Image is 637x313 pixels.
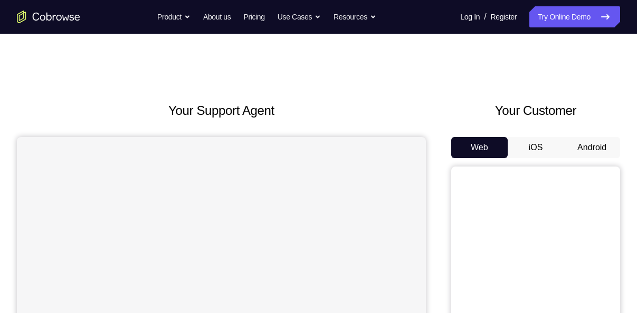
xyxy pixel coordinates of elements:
a: Log In [460,6,480,27]
a: Try Online Demo [529,6,620,27]
h2: Your Support Agent [17,101,426,120]
button: iOS [508,137,564,158]
span: / [484,11,486,23]
a: Pricing [243,6,264,27]
a: Go to the home page [17,11,80,23]
a: About us [203,6,231,27]
button: Resources [334,6,376,27]
button: Android [564,137,620,158]
button: Web [451,137,508,158]
a: Register [491,6,517,27]
button: Product [157,6,191,27]
button: Use Cases [278,6,321,27]
h2: Your Customer [451,101,620,120]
